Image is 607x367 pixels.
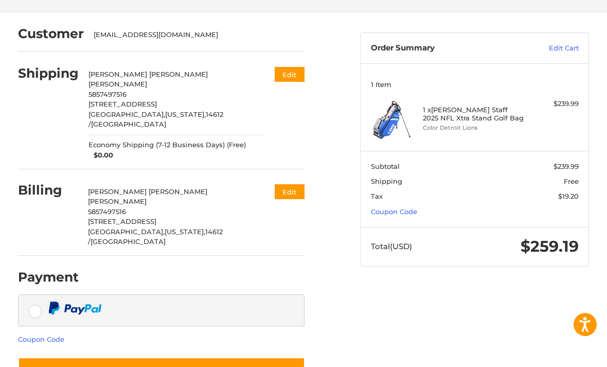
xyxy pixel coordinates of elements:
span: [GEOGRAPHIC_DATA] [91,237,166,246]
span: Economy Shipping (7-12 Business Days) (Free) [88,140,246,150]
img: PayPal icon [48,302,102,314]
h2: Payment [18,269,79,285]
span: $0.00 [88,150,113,161]
span: [PERSON_NAME] [88,197,147,205]
span: Tax [371,192,383,200]
span: [STREET_ADDRESS] [88,217,156,225]
span: Subtotal [371,162,400,170]
h3: 1 Item [371,80,579,89]
span: [GEOGRAPHIC_DATA], [88,110,165,118]
span: [STREET_ADDRESS] [88,100,157,108]
button: Edit [275,184,305,199]
span: 5857497516 [88,207,126,216]
span: [GEOGRAPHIC_DATA] [91,120,166,128]
span: [US_STATE], [165,228,205,236]
a: Coupon Code [371,207,417,216]
h2: Customer [18,26,84,42]
span: [PERSON_NAME] [PERSON_NAME] [88,187,207,196]
span: $239.99 [554,162,579,170]
span: [PERSON_NAME] [88,80,147,88]
span: [GEOGRAPHIC_DATA], [88,228,165,236]
span: [US_STATE], [165,110,206,118]
span: $19.20 [558,192,579,200]
h2: Shipping [18,65,79,81]
div: [EMAIL_ADDRESS][DOMAIN_NAME] [94,30,295,40]
a: Edit Cart [512,43,579,54]
span: Shipping [371,177,402,185]
span: Total (USD) [371,241,412,251]
div: $239.99 [527,99,579,109]
span: 5857497516 [88,90,127,98]
h2: Billing [18,182,78,198]
span: [PERSON_NAME] [PERSON_NAME] [88,70,208,78]
li: Color Detroit Lions [423,124,524,132]
a: Coupon Code [18,335,64,343]
span: Free [564,177,579,185]
span: $259.19 [521,237,579,256]
button: Edit [275,67,305,82]
h3: Order Summary [371,43,513,54]
h4: 1 x [PERSON_NAME] Staff 2025 NFL Xtra Stand Golf Bag [423,106,524,123]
